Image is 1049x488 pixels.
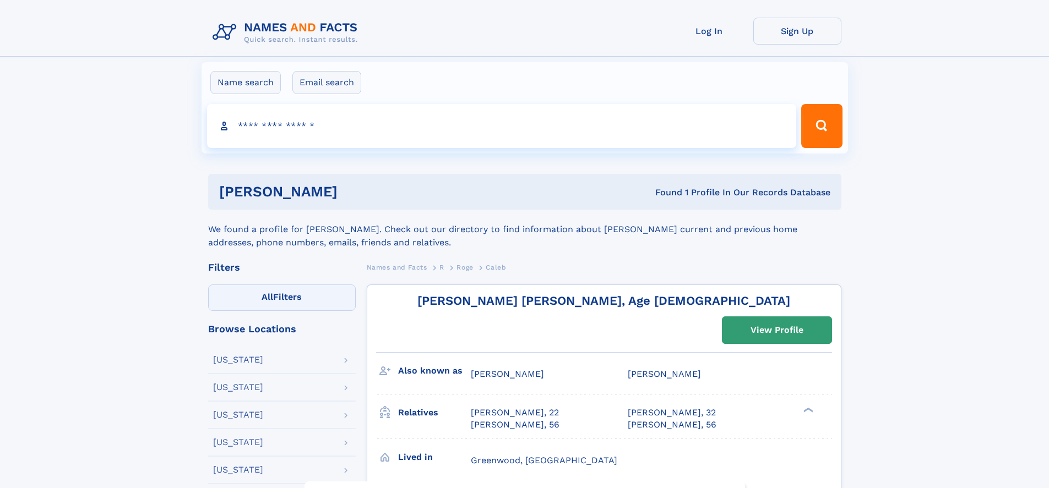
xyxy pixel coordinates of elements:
span: [PERSON_NAME] [471,369,544,379]
a: View Profile [722,317,831,343]
a: Sign Up [753,18,841,45]
a: [PERSON_NAME], 22 [471,407,559,419]
button: Search Button [801,104,842,148]
a: [PERSON_NAME], 32 [628,407,716,419]
label: Name search [210,71,281,94]
a: [PERSON_NAME] [PERSON_NAME], Age [DEMOGRAPHIC_DATA] [417,294,790,308]
a: [PERSON_NAME], 56 [628,419,716,431]
div: [US_STATE] [213,383,263,392]
span: All [262,292,273,302]
label: Filters [208,284,356,311]
a: Names and Facts [367,260,427,274]
span: R [439,264,444,271]
div: Filters [208,262,356,272]
a: [PERSON_NAME], 56 [471,419,559,431]
a: Log In [665,18,753,45]
div: Browse Locations [208,324,356,334]
a: R [439,260,444,274]
div: [US_STATE] [213,438,263,447]
label: Email search [292,71,361,94]
span: Greenwood, [GEOGRAPHIC_DATA] [471,455,617,465]
span: [PERSON_NAME] [628,369,701,379]
a: Roge [456,260,473,274]
div: View Profile [751,317,803,343]
h3: Lived in [398,448,471,467]
div: ❯ [801,406,814,413]
span: Caleb [486,264,506,271]
div: [US_STATE] [213,465,263,474]
img: Logo Names and Facts [208,18,367,47]
div: We found a profile for [PERSON_NAME]. Check out our directory to find information about [PERSON_N... [208,210,841,249]
div: [US_STATE] [213,355,263,364]
div: Found 1 Profile In Our Records Database [496,187,830,199]
div: [US_STATE] [213,410,263,419]
h3: Also known as [398,361,471,380]
span: Roge [456,264,473,271]
input: search input [207,104,797,148]
h3: Relatives [398,403,471,422]
h1: [PERSON_NAME] [219,185,497,199]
